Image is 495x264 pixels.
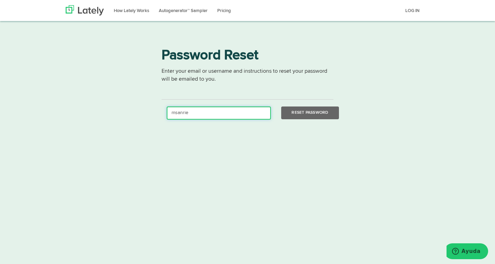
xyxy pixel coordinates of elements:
[281,106,339,119] button: Reset Password
[162,49,333,64] h1: Password Reset
[162,68,333,94] p: Enter your email or username and instructions to reset your password will be emailed to you.
[66,5,104,16] img: Lately
[167,106,271,120] input: Email or Username
[447,243,488,261] iframe: Abre un widget desde donde se puede obtener más información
